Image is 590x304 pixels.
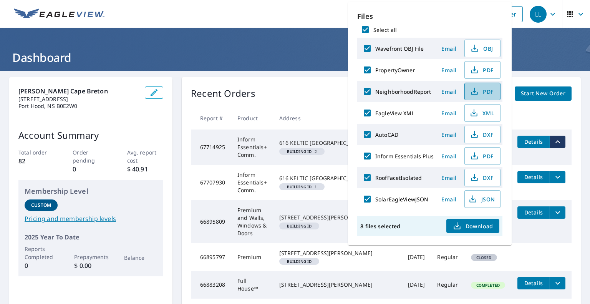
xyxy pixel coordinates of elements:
[18,103,139,110] p: Port Hood, NS B0E2W0
[25,261,58,270] p: 0
[279,281,396,289] div: [STREET_ADDRESS][PERSON_NAME]
[550,136,565,148] button: filesDropdownBtn-67714925
[14,8,104,20] img: EV Logo
[375,196,428,203] label: SolarEagleViewJSON
[440,110,458,117] span: Email
[375,153,434,160] label: Inform Essentials Plus
[231,243,273,271] td: Premium
[550,206,565,219] button: filesDropdownBtn-66895809
[287,185,312,189] em: Building ID
[279,174,396,182] div: 616 KELTIC [GEOGRAPHIC_DATA], NS B1L1B6
[517,136,550,148] button: detailsBtn-67714925
[550,171,565,183] button: filesDropdownBtn-67707930
[530,6,547,23] div: LL
[375,66,415,74] label: PropertyOwner
[437,64,461,76] button: Email
[287,259,312,263] em: Building ID
[231,130,273,165] td: Inform Essentials+ Comm.
[279,139,396,147] div: 616 KELTIC [GEOGRAPHIC_DATA], NS B1L1B6
[127,164,163,174] p: $ 40.91
[522,138,545,145] span: Details
[464,147,501,165] button: PDF
[437,193,461,205] button: Email
[191,107,231,130] th: Report #
[127,148,163,164] p: Avg. report cost
[287,224,312,228] em: Building ID
[521,89,565,98] span: Start New Order
[472,282,504,288] span: Completed
[73,164,109,174] p: 0
[375,45,424,52] label: Wavefront OBJ File
[375,110,414,117] label: EagleView XML
[464,126,501,143] button: DXF
[515,86,572,101] a: Start New Order
[517,206,550,219] button: detailsBtn-66895809
[231,165,273,200] td: Inform Essentials+ Comm.
[18,148,55,156] p: Total order
[437,86,461,98] button: Email
[287,150,312,153] em: Building ID
[522,173,545,181] span: Details
[517,277,550,289] button: detailsBtn-66883208
[74,253,107,261] p: Prepayments
[431,271,464,299] td: Regular
[469,130,494,139] span: DXF
[469,65,494,75] span: PDF
[440,131,458,138] span: Email
[25,233,157,242] p: 2025 Year To Date
[25,245,58,261] p: Reports Completed
[440,88,458,95] span: Email
[550,277,565,289] button: filesDropdownBtn-66883208
[469,151,494,161] span: PDF
[402,243,431,271] td: [DATE]
[18,96,139,103] p: [STREET_ADDRESS]
[282,150,322,153] span: 2
[18,128,163,142] p: Account Summary
[373,26,397,33] label: Select all
[25,214,157,223] a: Pricing and membership levels
[440,153,458,160] span: Email
[464,169,501,186] button: DXF
[469,108,494,118] span: XML
[73,148,109,164] p: Order pending
[472,255,496,260] span: Closed
[74,261,107,270] p: $ 0.00
[18,156,55,166] p: 82
[437,43,461,55] button: Email
[522,279,545,287] span: Details
[31,202,51,209] p: Custom
[360,223,400,230] p: 8 files selected
[375,131,398,138] label: AutoCAD
[191,271,231,299] td: 66883208
[18,86,139,96] p: [PERSON_NAME] Cape Breton
[191,130,231,165] td: 67714925
[437,172,461,184] button: Email
[191,165,231,200] td: 67707930
[191,243,231,271] td: 66895797
[282,185,322,189] span: 1
[402,271,431,299] td: [DATE]
[279,214,396,221] div: [STREET_ADDRESS][PERSON_NAME]
[469,194,494,204] span: JSON
[464,40,501,57] button: OBJ
[469,87,494,96] span: PDF
[124,254,157,262] p: Balance
[437,150,461,162] button: Email
[25,186,157,196] p: Membership Level
[464,104,501,122] button: XML
[469,173,494,182] span: DXF
[517,171,550,183] button: detailsBtn-67707930
[231,200,273,243] td: Premium and Walls, Windows & Doors
[469,44,494,53] span: OBJ
[9,50,581,65] h1: Dashboard
[464,61,501,79] button: PDF
[440,66,458,74] span: Email
[446,219,499,233] button: Download
[375,88,431,95] label: NeighborhoodReport
[440,45,458,52] span: Email
[437,107,461,119] button: Email
[431,243,464,271] td: Regular
[464,83,501,100] button: PDF
[464,190,501,208] button: JSON
[522,209,545,216] span: Details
